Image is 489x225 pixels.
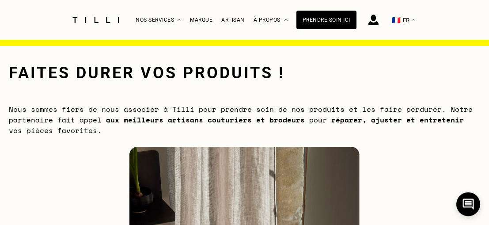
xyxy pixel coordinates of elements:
b: aux meilleurs artisans couturiers et brodeurs [106,114,305,125]
img: icône connexion [368,15,379,25]
a: Prendre soin ici [296,11,356,29]
button: 🇫🇷 FR [387,0,420,40]
img: menu déroulant [412,19,415,21]
img: Menu déroulant à propos [284,19,288,21]
h1: Faites durer vos produits ! [9,64,285,82]
div: À propos [254,0,288,40]
img: Menu déroulant [178,19,181,21]
a: Marque [190,17,212,23]
span: Nous sommes fiers de nous associer à Tilli pour prendre soin de nos produits et les faire perdure... [9,104,473,136]
div: Nos services [136,0,181,40]
img: Logo du service de couturière Tilli [69,17,122,23]
a: Artisan [221,17,245,23]
span: 🇫🇷 [392,16,401,24]
b: réparer, ajuster et entretenir [331,114,464,125]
